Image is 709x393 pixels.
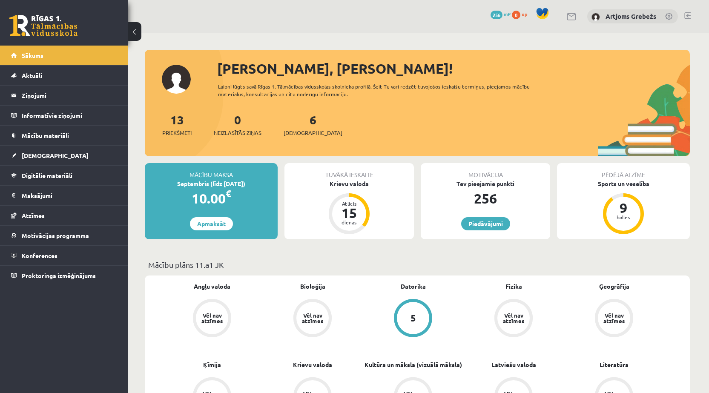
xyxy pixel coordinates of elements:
a: Vēl nav atzīmes [162,299,262,339]
span: mP [504,11,511,17]
a: Krievu valoda [293,360,332,369]
a: Krievu valoda Atlicis 15 dienas [284,179,414,235]
a: Ģeogrāfija [599,282,629,291]
span: Priekšmeti [162,129,192,137]
div: 5 [410,313,416,323]
a: Vēl nav atzīmes [463,299,564,339]
a: Motivācijas programma [11,226,117,245]
div: 10.00 [145,188,278,209]
div: Tuvākā ieskaite [284,163,414,179]
a: Datorika [401,282,426,291]
span: Neizlasītās ziņas [214,129,261,137]
a: 5 [363,299,463,339]
span: [DEMOGRAPHIC_DATA] [284,129,342,137]
div: Vēl nav atzīmes [502,313,525,324]
a: 13Priekšmeti [162,112,192,137]
a: Vēl nav atzīmes [564,299,664,339]
span: [DEMOGRAPHIC_DATA] [22,152,89,159]
div: [PERSON_NAME], [PERSON_NAME]! [217,58,690,79]
div: Atlicis [336,201,362,206]
a: Aktuāli [11,66,117,85]
a: Piedāvājumi [461,217,510,230]
a: Rīgas 1. Tālmācības vidusskola [9,15,78,36]
a: Apmaksāt [190,217,233,230]
span: 256 [491,11,502,19]
a: Artjoms Grebežs [606,12,656,20]
div: balles [611,215,636,220]
a: Bioloģija [300,282,325,291]
a: 6[DEMOGRAPHIC_DATA] [284,112,342,137]
a: Literatūra [600,360,629,369]
legend: Ziņojumi [22,86,117,105]
a: 0 xp [512,11,531,17]
div: Motivācija [421,163,550,179]
div: Pēdējā atzīme [557,163,690,179]
span: Sākums [22,52,43,59]
a: Digitālie materiāli [11,166,117,185]
a: Angļu valoda [194,282,230,291]
legend: Maksājumi [22,186,117,205]
legend: Informatīvie ziņojumi [22,106,117,125]
div: Mācību maksa [145,163,278,179]
a: Ķīmija [203,360,221,369]
a: Atzīmes [11,206,117,225]
a: Konferences [11,246,117,265]
a: Informatīvie ziņojumi [11,106,117,125]
div: Septembris (līdz [DATE]) [145,179,278,188]
div: 256 [421,188,550,209]
div: 9 [611,201,636,215]
a: Maksājumi [11,186,117,205]
a: Ziņojumi [11,86,117,105]
a: Vēl nav atzīmes [262,299,363,339]
span: Proktoringa izmēģinājums [22,272,96,279]
div: 15 [336,206,362,220]
div: Vēl nav atzīmes [301,313,324,324]
a: 0Neizlasītās ziņas [214,112,261,137]
span: Digitālie materiāli [22,172,72,179]
div: Vēl nav atzīmes [602,313,626,324]
a: Sports un veselība 9 balles [557,179,690,235]
a: Latviešu valoda [491,360,536,369]
a: Fizika [505,282,522,291]
span: Atzīmes [22,212,45,219]
a: Sākums [11,46,117,65]
div: Sports un veselība [557,179,690,188]
a: Mācību materiāli [11,126,117,145]
span: € [226,187,231,200]
a: Kultūra un māksla (vizuālā māksla) [365,360,462,369]
div: Tev pieejamie punkti [421,179,550,188]
div: Vēl nav atzīmes [200,313,224,324]
div: Krievu valoda [284,179,414,188]
span: xp [522,11,527,17]
span: Aktuāli [22,72,42,79]
a: Proktoringa izmēģinājums [11,266,117,285]
span: Konferences [22,252,57,259]
span: Motivācijas programma [22,232,89,239]
span: Mācību materiāli [22,132,69,139]
img: Artjoms Grebežs [591,13,600,21]
a: 256 mP [491,11,511,17]
a: [DEMOGRAPHIC_DATA] [11,146,117,165]
div: dienas [336,220,362,225]
span: 0 [512,11,520,19]
div: Laipni lūgts savā Rīgas 1. Tālmācības vidusskolas skolnieka profilā. Šeit Tu vari redzēt tuvojošo... [218,83,545,98]
p: Mācību plāns 11.a1 JK [148,259,686,270]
